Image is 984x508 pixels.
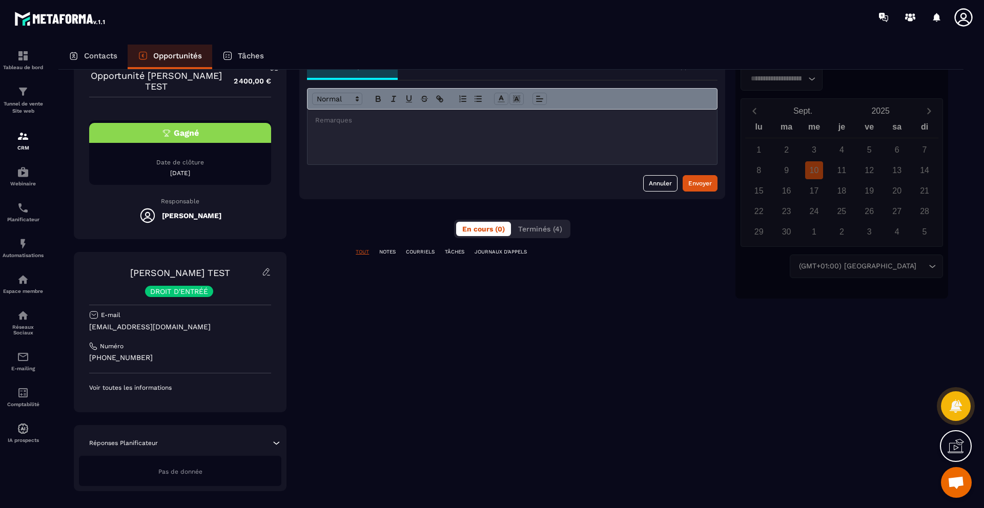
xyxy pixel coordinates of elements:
span: Pas de donnée [158,468,202,475]
button: Terminés (4) [512,222,568,236]
p: Automatisations [3,252,44,258]
button: En cours (0) [456,222,511,236]
p: Tunnel de vente Site web [3,100,44,115]
img: automations [17,273,29,286]
p: Opportunités [153,51,202,60]
a: Opportunités [128,45,212,69]
a: Contacts [58,45,128,69]
p: Opportunité [PERSON_NAME] TEST [89,70,223,92]
a: formationformationCRM [3,122,44,158]
p: CRM [3,145,44,151]
a: Tâches [212,45,274,69]
img: formation [17,50,29,62]
p: Réponses Planificateur [89,439,158,447]
a: formationformationTableau de bord [3,42,44,78]
a: automationsautomationsAutomatisations [3,230,44,266]
p: Voir toutes les informations [89,384,271,392]
button: Envoyer [683,175,717,192]
p: [PHONE_NUMBER] [89,353,271,363]
p: DROIT D'ENTRÉÉ [150,288,208,295]
a: [PERSON_NAME] TEST [130,267,230,278]
img: automations [17,422,29,435]
p: TÂCHES [445,248,464,256]
img: scheduler [17,202,29,214]
p: Webinaire [3,181,44,186]
p: [DATE] [89,169,271,177]
p: Tâches [238,51,264,60]
a: accountantaccountantComptabilité [3,379,44,415]
a: automationsautomationsEspace membre [3,266,44,302]
p: Responsable [89,198,271,205]
a: automationsautomationsWebinaire [3,158,44,194]
p: Espace membre [3,288,44,294]
span: Terminés (4) [518,225,562,233]
img: logo [14,9,107,28]
img: automations [17,166,29,178]
h5: [PERSON_NAME] [162,211,221,220]
a: schedulerschedulerPlanificateur [3,194,44,230]
a: social-networksocial-networkRéseaux Sociaux [3,302,44,343]
p: IA prospects [3,437,44,443]
p: Numéro [100,342,124,350]
div: Envoyer [688,178,712,188]
p: Comptabilité [3,401,44,407]
img: automations [17,238,29,250]
p: E-mailing [3,366,44,371]
p: 2 400,00 € [223,71,271,91]
p: Planificateur [3,217,44,222]
p: [EMAIL_ADDRESS][DOMAIN_NAME] [89,322,271,332]
img: formation [17,130,29,142]
p: NOTES [379,248,396,256]
p: COURRIELS [406,248,435,256]
a: emailemailE-mailing [3,343,44,379]
p: Contacts [84,51,117,60]
img: accountant [17,387,29,399]
p: JOURNAUX D'APPELS [475,248,527,256]
a: formationformationTunnel de vente Site web [3,78,44,122]
div: Ouvrir le chat [941,467,972,498]
p: Réseaux Sociaux [3,324,44,335]
span: En cours (0) [462,225,505,233]
p: TOUT [356,248,369,256]
img: formation [17,86,29,98]
img: email [17,351,29,363]
p: Date de clôture [89,158,271,166]
button: Annuler [643,175,678,192]
p: E-mail [101,311,120,319]
p: Tableau de bord [3,65,44,70]
img: social-network [17,309,29,322]
span: Gagné [174,128,199,138]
